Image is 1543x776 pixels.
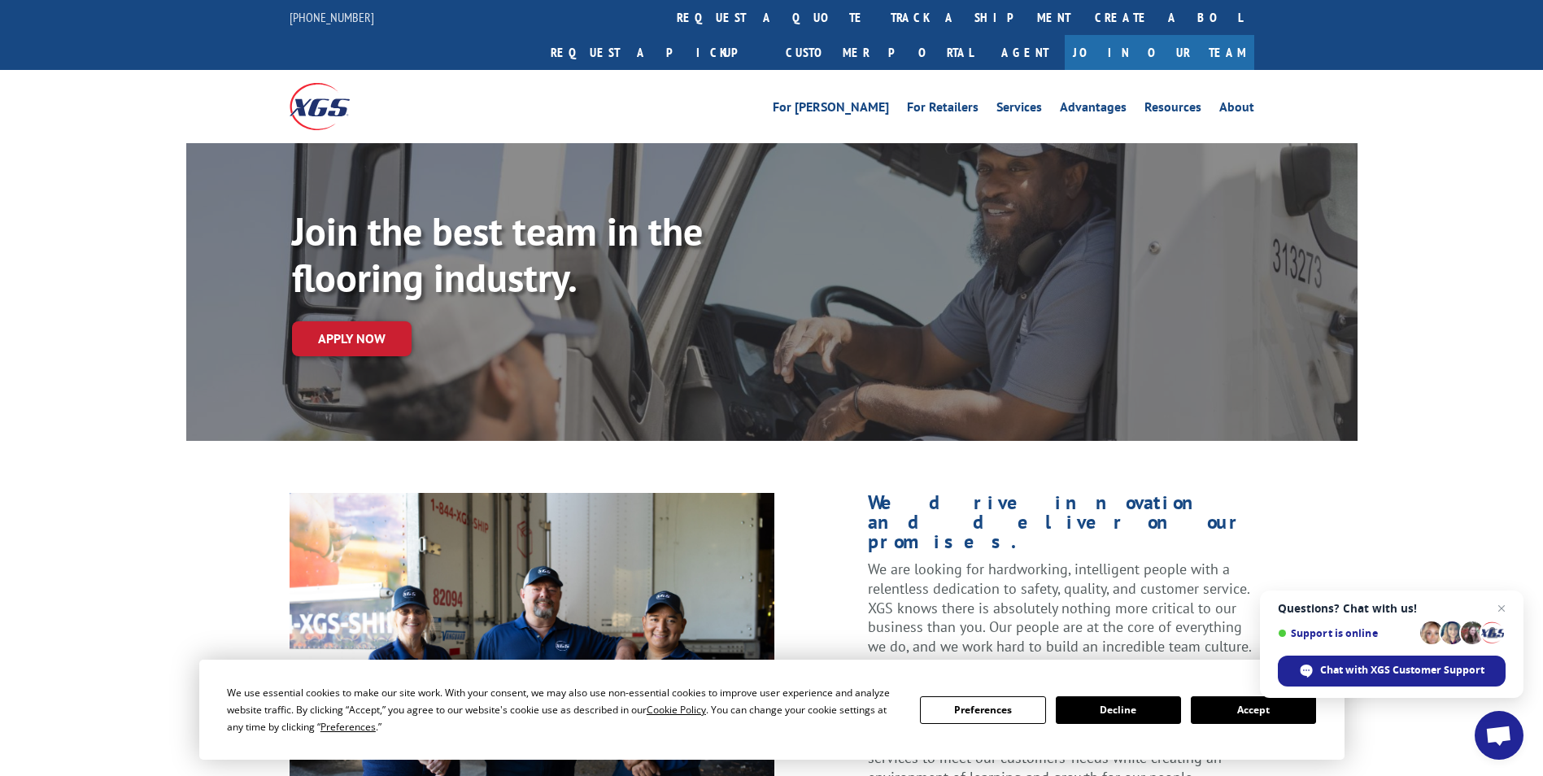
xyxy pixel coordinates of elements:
span: Chat with XGS Customer Support [1278,656,1506,687]
span: Chat with XGS Customer Support [1320,663,1484,678]
span: Cookie Policy [647,703,706,717]
span: Questions? Chat with us! [1278,602,1506,615]
strong: Join the best team in the flooring industry. [292,206,703,303]
a: [PHONE_NUMBER] [290,9,374,25]
a: Resources [1144,101,1201,119]
span: Support is online [1278,627,1414,639]
button: Accept [1191,696,1316,724]
h1: We drive innovation and deliver on our promises. [868,493,1253,560]
button: Preferences [920,696,1045,724]
a: Agent [985,35,1065,70]
a: Apply now [292,321,412,356]
a: For Retailers [907,101,979,119]
span: Preferences [320,720,376,734]
a: Services [996,101,1042,119]
a: Advantages [1060,101,1127,119]
a: Join Our Team [1065,35,1254,70]
a: For [PERSON_NAME] [773,101,889,119]
p: We are looking for hardworking, intelligent people with a relentless dedication to safety, qualit... [868,560,1253,671]
a: Customer Portal [774,35,985,70]
button: Decline [1056,696,1181,724]
div: We use essential cookies to make our site work. With your consent, we may also use non-essential ... [227,684,900,735]
div: Cookie Consent Prompt [199,660,1345,760]
a: About [1219,101,1254,119]
a: Open chat [1475,711,1523,760]
a: Request a pickup [538,35,774,70]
